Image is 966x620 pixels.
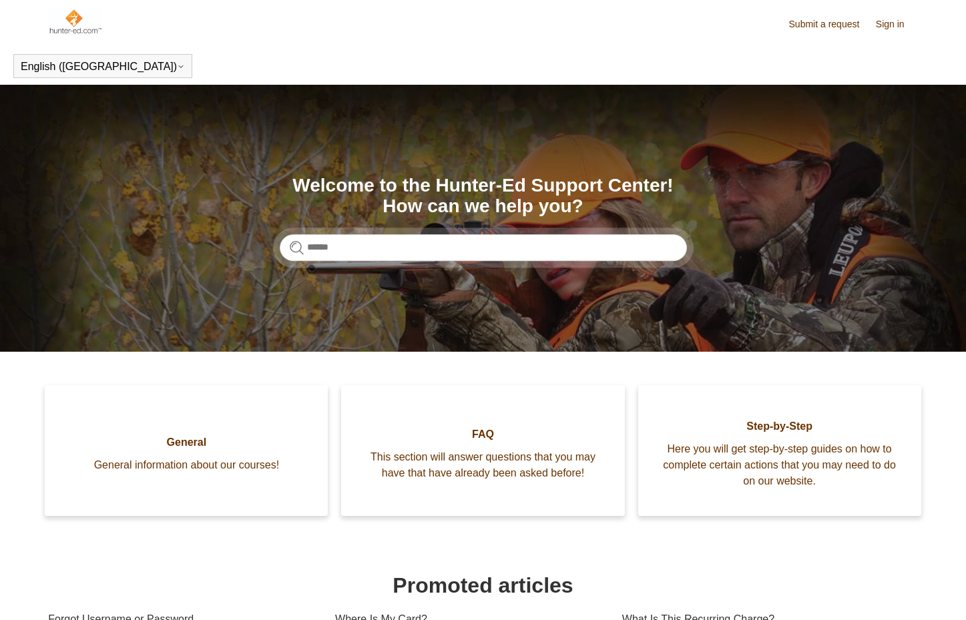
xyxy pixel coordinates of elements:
button: English ([GEOGRAPHIC_DATA]) [21,61,185,73]
a: Step-by-Step Here you will get step-by-step guides on how to complete certain actions that you ma... [638,385,921,516]
span: FAQ [361,426,604,442]
h1: Promoted articles [48,569,917,601]
span: Step-by-Step [658,418,901,434]
span: This section will answer questions that you may have that have already been asked before! [361,449,604,481]
a: Sign in [876,17,918,31]
input: Search [280,234,687,261]
a: FAQ This section will answer questions that you may have that have already been asked before! [341,385,624,516]
span: Here you will get step-by-step guides on how to complete certain actions that you may need to do ... [658,441,901,489]
a: Submit a request [789,17,873,31]
span: General information about our courses! [65,457,308,473]
div: Live chat [921,575,956,610]
h1: Welcome to the Hunter-Ed Support Center! How can we help you? [280,176,687,217]
a: General General information about our courses! [45,385,328,516]
span: General [65,434,308,450]
img: Hunter-Ed Help Center home page [48,8,102,35]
